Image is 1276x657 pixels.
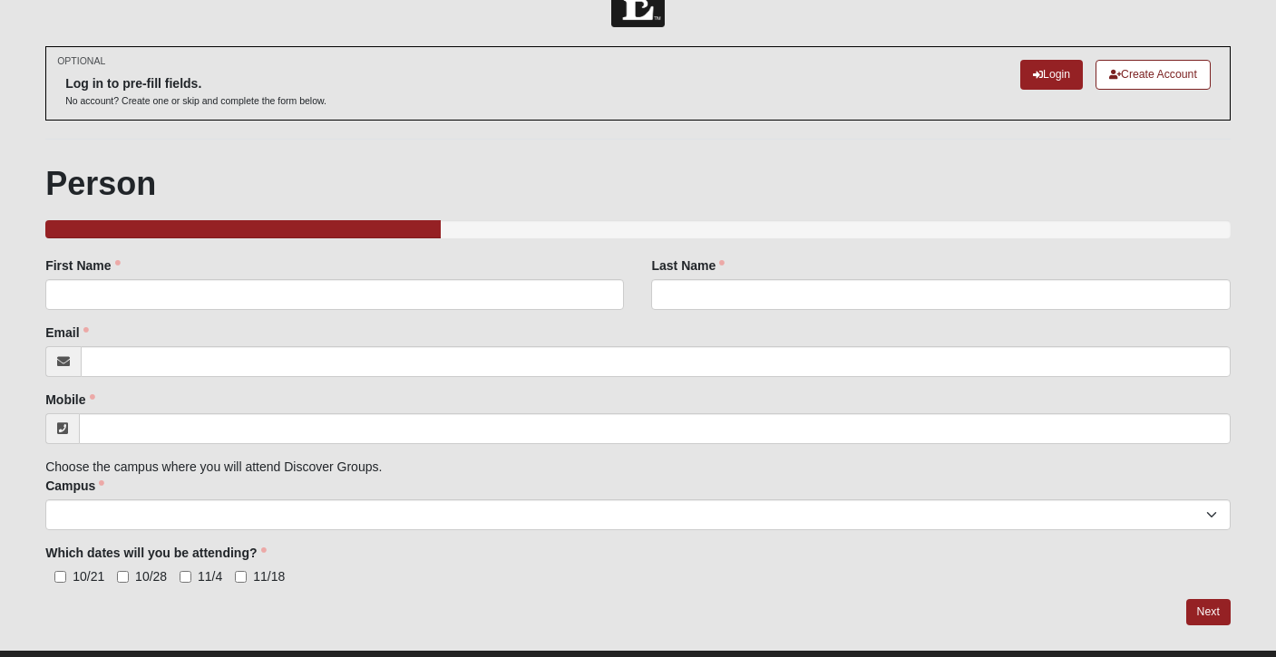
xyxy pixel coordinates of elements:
h6: Log in to pre-fill fields. [65,76,326,92]
span: 10/28 [135,569,167,584]
div: Choose the campus where you will attend Discover Groups. [45,256,1231,585]
input: 11/4 [180,571,191,583]
span: 11/18 [253,569,285,584]
p: No account? Create one or skip and complete the form below. [65,94,326,108]
span: 10/21 [73,569,104,584]
a: Login [1020,60,1083,90]
h1: Person [45,164,1231,203]
a: Create Account [1096,60,1211,90]
input: 10/28 [117,571,129,583]
label: Mobile [45,391,94,409]
label: Email [45,324,88,342]
input: 11/18 [235,571,247,583]
small: OPTIONAL [57,54,105,68]
input: 10/21 [54,571,66,583]
a: Next [1186,599,1231,625]
label: Last Name [651,256,725,275]
span: 11/4 [198,569,222,584]
label: Campus [45,477,104,495]
label: First Name [45,256,120,275]
label: Which dates will you be attending? [45,544,266,562]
